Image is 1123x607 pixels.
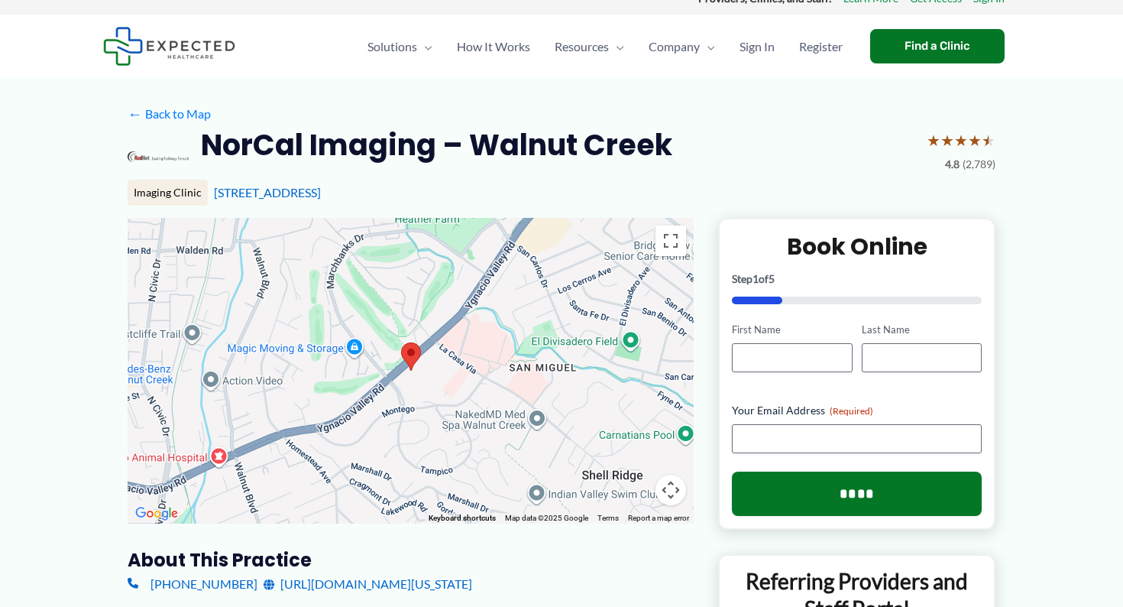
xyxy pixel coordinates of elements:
[264,573,472,596] a: [URL][DOMAIN_NAME][US_STATE]
[655,475,686,505] button: Map camera controls
[128,106,142,121] span: ←
[355,20,855,73] nav: Primary Site Navigation
[830,405,873,417] span: (Required)
[103,27,235,66] img: Expected Healthcare Logo - side, dark font, small
[555,20,609,73] span: Resources
[542,20,636,73] a: ResourcesMenu Toggle
[214,185,321,200] a: [STREET_ADDRESS]
[131,504,182,524] img: Google
[367,20,417,73] span: Solutions
[982,126,995,154] span: ★
[732,274,982,284] p: Step of
[787,20,855,73] a: Register
[429,513,496,524] button: Keyboard shortcuts
[131,504,182,524] a: Open this area in Google Maps (opens a new window)
[945,154,960,174] span: 4.8
[128,102,211,125] a: ←Back to Map
[862,323,982,337] label: Last Name
[355,20,445,73] a: SolutionsMenu Toggle
[963,154,995,174] span: (2,789)
[505,514,588,522] span: Map data ©2025 Google
[870,29,1005,63] a: Find a Clinic
[732,403,982,418] label: Your Email Address
[128,180,208,206] div: Imaging Clinic
[968,126,982,154] span: ★
[457,20,530,73] span: How It Works
[445,20,542,73] a: How It Works
[636,20,727,73] a: CompanyMenu Toggle
[201,126,672,164] h2: NorCal Imaging – Walnut Creek
[597,514,619,522] a: Terms (opens in new tab)
[609,20,624,73] span: Menu Toggle
[649,20,700,73] span: Company
[954,126,968,154] span: ★
[940,126,954,154] span: ★
[769,272,775,285] span: 5
[799,20,843,73] span: Register
[417,20,432,73] span: Menu Toggle
[128,573,257,596] a: [PHONE_NUMBER]
[727,20,787,73] a: Sign In
[128,548,694,572] h3: About this practice
[927,126,940,154] span: ★
[655,226,686,256] button: Toggle fullscreen view
[752,272,759,285] span: 1
[700,20,715,73] span: Menu Toggle
[628,514,689,522] a: Report a map error
[732,232,982,261] h2: Book Online
[739,20,775,73] span: Sign In
[732,323,852,337] label: First Name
